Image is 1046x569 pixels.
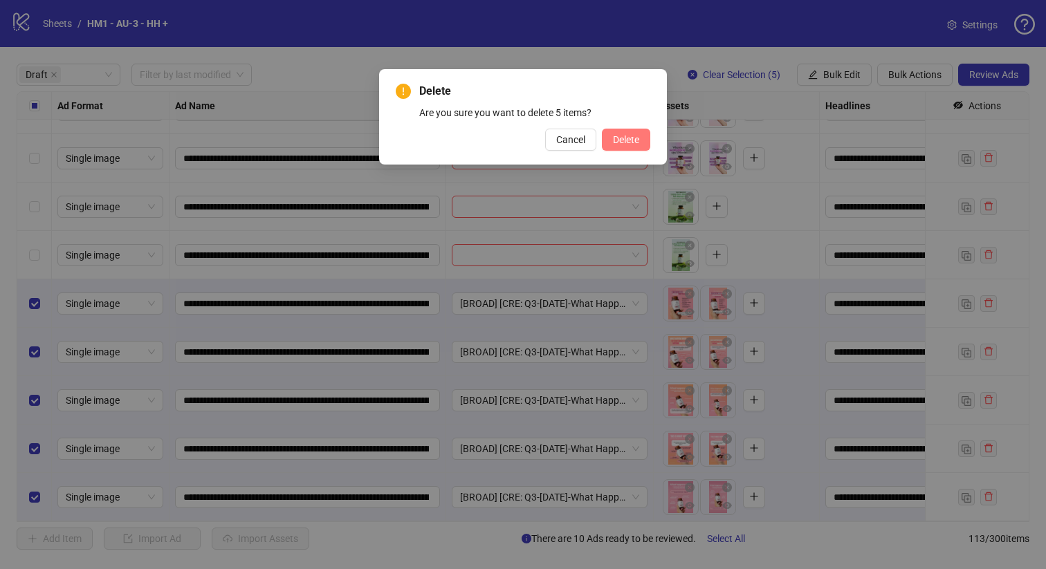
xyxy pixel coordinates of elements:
[613,134,639,145] span: Delete
[602,129,650,151] button: Delete
[556,134,585,145] span: Cancel
[396,84,411,99] span: exclamation-circle
[419,105,650,120] div: Are you sure you want to delete 5 items?
[419,83,650,100] span: Delete
[545,129,596,151] button: Cancel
